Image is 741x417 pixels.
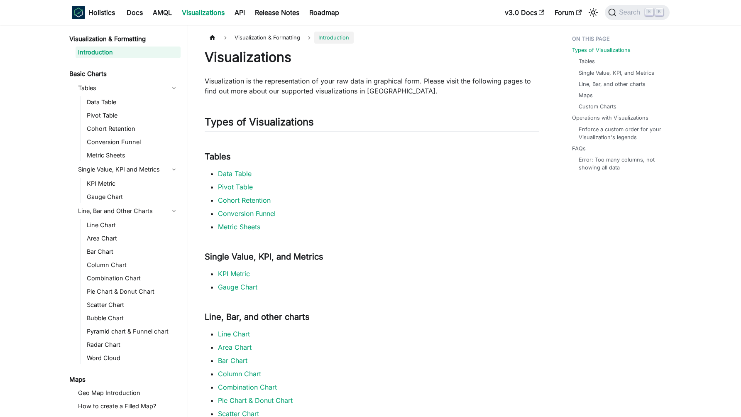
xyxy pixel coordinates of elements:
[205,32,539,44] nav: Breadcrumbs
[88,7,115,17] b: Holistics
[218,183,253,191] a: Pivot Table
[218,196,271,204] a: Cohort Retention
[579,57,595,65] a: Tables
[84,272,181,284] a: Combination Chart
[72,6,85,19] img: Holistics
[84,326,181,337] a: Pyramid chart & Funnel chart
[250,6,304,19] a: Release Notes
[218,209,276,218] a: Conversion Funnel
[84,259,181,271] a: Column Chart
[645,8,653,16] kbd: ⌘
[122,6,148,19] a: Docs
[572,114,648,122] a: Operations with Visualizations
[500,6,550,19] a: v3.0 Docs
[84,96,181,108] a: Data Table
[587,6,600,19] button: Switch between dark and light mode (currently light mode)
[67,374,181,385] a: Maps
[84,110,181,121] a: Pivot Table
[218,223,260,231] a: Metric Sheets
[572,46,631,54] a: Types of Visualizations
[84,150,181,161] a: Metric Sheets
[84,191,181,203] a: Gauge Chart
[76,163,181,176] a: Single Value, KPI and Metrics
[76,387,181,399] a: Geo Map Introduction
[605,5,669,20] button: Search (Command+K)
[76,400,181,412] a: How to create a Filled Map?
[579,103,616,110] a: Custom Charts
[218,283,257,291] a: Gauge Chart
[579,80,646,88] a: Line, Bar, and other charts
[550,6,587,19] a: Forum
[655,8,663,16] kbd: K
[84,286,181,297] a: Pie Chart & Donut Chart
[572,145,586,152] a: FAQs
[205,32,220,44] a: Home page
[579,125,661,141] a: Enforce a custom order for your Visualization's legends
[218,370,261,378] a: Column Chart
[205,76,539,96] p: Visualization is the representation of your raw data in graphical form. Please visit the followin...
[84,233,181,244] a: Area Chart
[177,6,230,19] a: Visualizations
[230,32,304,44] span: Visualization & Formatting
[230,6,250,19] a: API
[84,312,181,324] a: Bubble Chart
[616,9,645,16] span: Search
[67,33,181,45] a: Visualization & Formatting
[579,69,654,77] a: Single Value, KPI, and Metrics
[76,47,181,58] a: Introduction
[304,6,344,19] a: Roadmap
[84,299,181,311] a: Scatter Chart
[218,343,252,351] a: Area Chart
[218,356,247,365] a: Bar Chart
[579,91,593,99] a: Maps
[205,252,539,262] h3: Single Value, KPI, and Metrics
[84,219,181,231] a: Line Chart
[218,270,250,278] a: KPI Metric
[579,156,661,172] a: Error: Too many columns, not showing all data
[218,330,250,338] a: Line Chart
[64,25,188,417] nav: Docs sidebar
[84,136,181,148] a: Conversion Funnel
[314,32,353,44] span: Introduction
[76,81,181,95] a: Tables
[218,383,277,391] a: Combination Chart
[148,6,177,19] a: AMQL
[76,204,181,218] a: Line, Bar and Other Charts
[84,352,181,364] a: Word Cloud
[84,178,181,189] a: KPI Metric
[84,123,181,135] a: Cohort Retention
[84,339,181,351] a: Radar Chart
[218,396,293,405] a: Pie Chart & Donut Chart
[205,152,539,162] h3: Tables
[205,116,539,132] h2: Types of Visualizations
[218,169,252,178] a: Data Table
[205,49,539,66] h1: Visualizations
[84,246,181,258] a: Bar Chart
[67,68,181,80] a: Basic Charts
[72,6,115,19] a: HolisticsHolistics
[205,312,539,322] h3: Line, Bar, and other charts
